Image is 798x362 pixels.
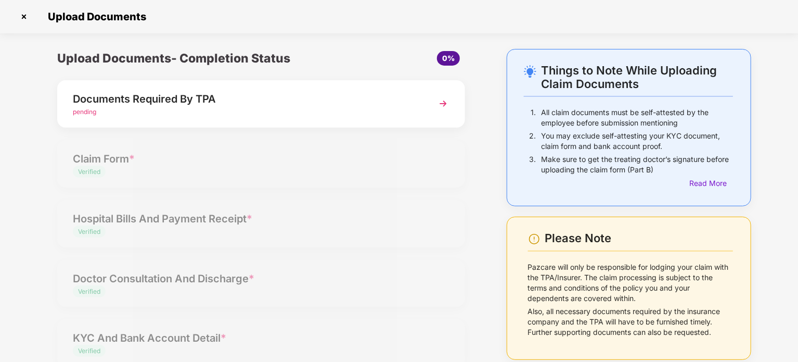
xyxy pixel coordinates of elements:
[528,306,733,338] p: Also, all necessary documents required by the insurance company and the TPA will have to be furni...
[442,54,455,63] span: 0%
[541,107,733,128] p: All claim documents must be self-attested by the employee before submission mentioning
[528,262,733,304] p: Pazcare will only be responsible for lodging your claim with the TPA/Insurer. The claim processin...
[545,231,733,245] div: Please Note
[16,8,32,25] img: svg+xml;base64,PHN2ZyBpZD0iQ3Jvc3MtMzJ4MzIiIHhtbG5zPSJodHRwOi8vd3d3LnczLm9yZy8yMDAwL3N2ZyIgd2lkdG...
[57,49,329,68] div: Upload Documents- Completion Status
[529,154,536,175] p: 3.
[524,65,536,78] img: svg+xml;base64,PHN2ZyB4bWxucz0iaHR0cDovL3d3dy53My5vcmcvMjAwMC9zdmciIHdpZHRoPSIyNC4wOTMiIGhlaWdodD...
[434,94,453,113] img: svg+xml;base64,PHN2ZyBpZD0iTmV4dCIgeG1sbnM9Imh0dHA6Ly93d3cudzMub3JnLzIwMDAvc3ZnIiB3aWR0aD0iMzYiIG...
[73,91,418,107] div: Documents Required By TPA
[541,64,733,91] div: Things to Note While Uploading Claim Documents
[528,233,540,245] img: svg+xml;base64,PHN2ZyBpZD0iV2FybmluZ18tXzI0eDI0IiBkYXRhLW5hbWU9Ildhcm5pbmcgLSAyNHgyNCIgeG1sbnM9Im...
[73,108,96,116] span: pending
[541,154,733,175] p: Make sure to get the treating doctor’s signature before uploading the claim form (Part B)
[541,131,733,152] p: You may exclude self-attesting your KYC document, claim form and bank account proof.
[37,10,151,23] span: Upload Documents
[689,178,733,189] div: Read More
[529,131,536,152] p: 2.
[531,107,536,128] p: 1.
